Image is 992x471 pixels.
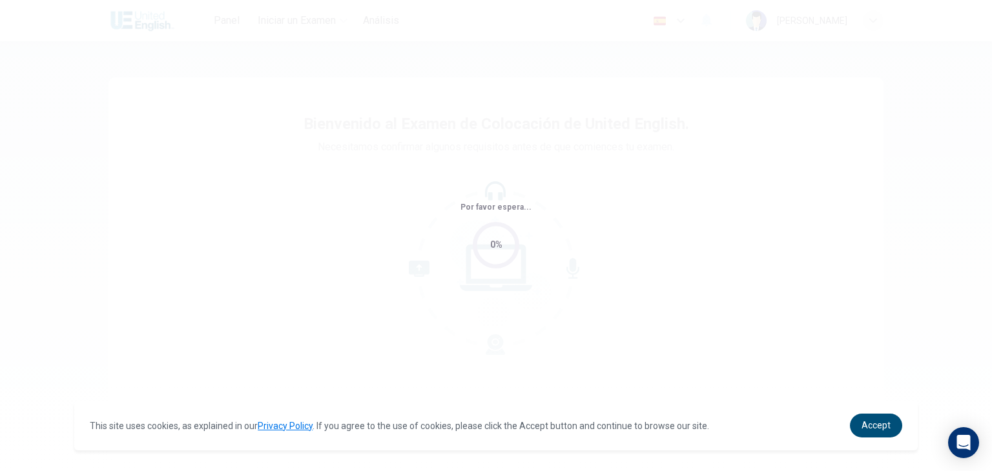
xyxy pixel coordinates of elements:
[862,420,891,430] span: Accept
[90,421,709,431] span: This site uses cookies, as explained in our . If you agree to the use of cookies, please click th...
[258,421,313,431] a: Privacy Policy
[490,237,502,252] div: 0%
[850,414,902,437] a: dismiss cookie message
[74,401,918,450] div: cookieconsent
[460,203,532,212] span: Por favor espera...
[948,427,979,458] div: Open Intercom Messenger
